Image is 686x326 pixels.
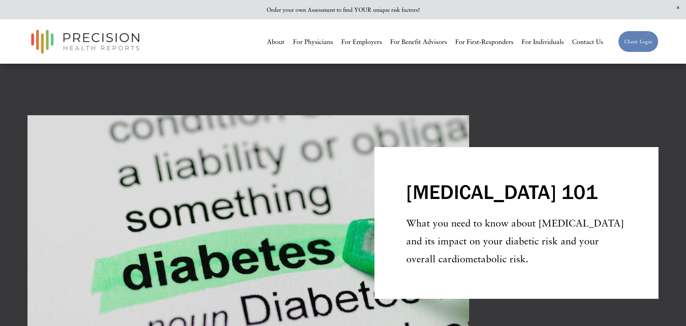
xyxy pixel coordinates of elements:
a: For Physicians [293,35,333,48]
img: Precision Health Reports [28,26,143,57]
h2: [MEDICAL_DATA] 101 [406,179,598,204]
a: For Employers [341,35,382,48]
a: For Individuals [522,35,564,48]
a: Client Login [618,31,658,52]
p: What you need to know about [MEDICAL_DATA] and its impact on your diabetic risk and your overall ... [406,214,627,267]
a: About [267,35,284,48]
a: For Benefit Advisors [390,35,447,48]
a: Contact Us [572,35,603,48]
a: For First-Responders [455,35,513,48]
